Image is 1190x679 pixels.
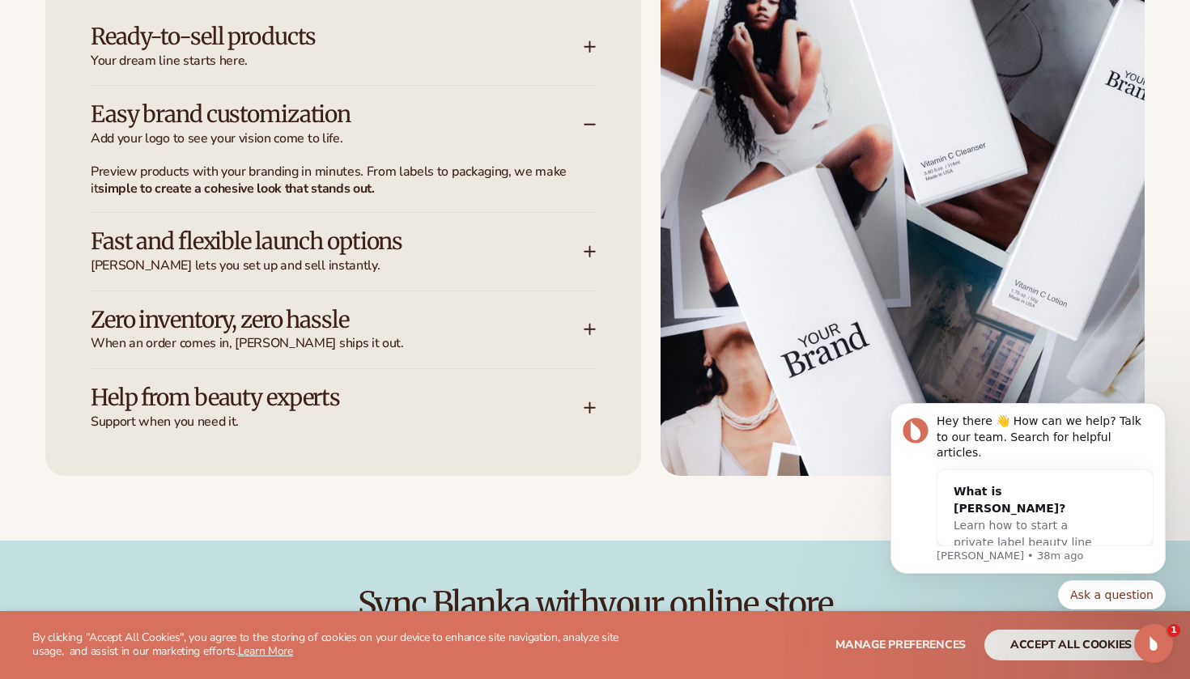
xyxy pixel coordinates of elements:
h2: Sync Blanka with your online store [45,586,1145,622]
span: 1 [1167,624,1180,637]
h3: Zero inventory, zero hassle [91,308,535,333]
iframe: Intercom live chat [1134,624,1173,663]
h3: Easy brand customization [91,102,535,127]
h3: Help from beauty experts [91,385,535,410]
span: When an order comes in, [PERSON_NAME] ships it out. [91,335,584,352]
span: Manage preferences [835,637,966,652]
button: Manage preferences [835,630,966,660]
strong: simple to create a cohesive look that stands out. [98,180,374,197]
iframe: Intercom notifications message [866,400,1190,671]
a: Learn More [238,643,293,659]
span: Support when you need it. [91,414,584,431]
span: Your dream line starts here. [91,53,584,70]
p: By clicking "Accept All Cookies", you agree to the storing of cookies on your device to enhance s... [32,631,632,659]
span: Add your logo to see your vision come to life. [91,130,584,147]
span: [PERSON_NAME] lets you set up and sell instantly. [91,257,584,274]
p: Preview products with your branding in minutes. From labels to packaging, we make it [91,163,576,197]
h3: Fast and flexible launch options [91,229,535,254]
h3: Ready-to-sell products [91,24,535,49]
